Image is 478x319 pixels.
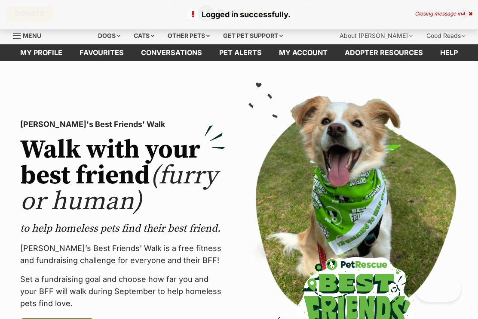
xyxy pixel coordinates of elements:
div: About [PERSON_NAME] [334,27,419,44]
span: (furry or human) [20,160,218,218]
p: to help homeless pets find their best friend. [20,222,225,235]
div: Dogs [92,27,126,44]
span: Menu [23,32,41,39]
div: Cats [128,27,160,44]
a: Pet alerts [211,44,270,61]
a: conversations [132,44,211,61]
iframe: Help Scout Beacon - Open [415,276,461,302]
h2: Walk with your best friend [20,137,225,215]
a: My profile [12,44,71,61]
a: My account [270,44,336,61]
div: Other pets [162,27,216,44]
div: Good Reads [420,27,472,44]
a: Menu [13,27,47,43]
div: Get pet support [217,27,289,44]
p: [PERSON_NAME]'s Best Friends' Walk [20,118,225,130]
p: Set a fundraising goal and choose how far you and your BFF will walk during September to help hom... [20,273,225,310]
a: Favourites [71,44,132,61]
p: [PERSON_NAME]’s Best Friends' Walk is a free fitness and fundraising challenge for everyone and t... [20,242,225,266]
a: Adopter resources [336,44,432,61]
a: Help [432,44,466,61]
